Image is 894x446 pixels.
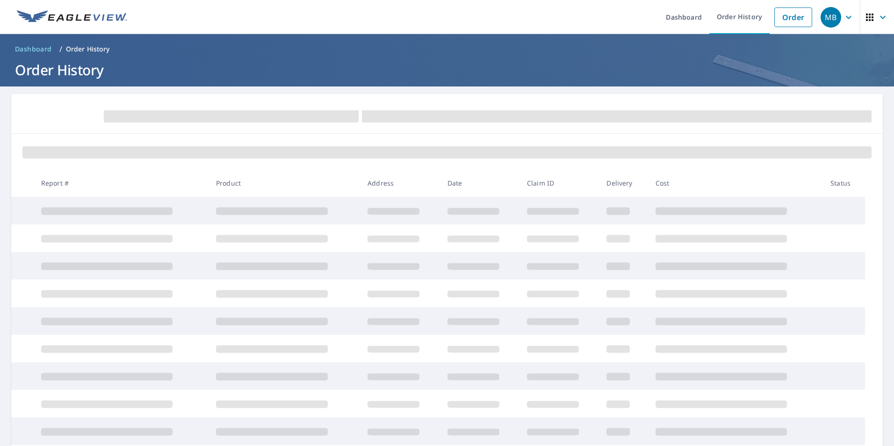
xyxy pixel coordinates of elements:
[59,43,62,55] li: /
[11,60,883,79] h1: Order History
[821,7,841,28] div: MB
[360,169,440,197] th: Address
[17,10,127,24] img: EV Logo
[519,169,599,197] th: Claim ID
[11,42,883,57] nav: breadcrumb
[648,169,823,197] th: Cost
[599,169,648,197] th: Delivery
[11,42,56,57] a: Dashboard
[15,44,52,54] span: Dashboard
[66,44,110,54] p: Order History
[34,169,209,197] th: Report #
[823,169,865,197] th: Status
[209,169,360,197] th: Product
[774,7,812,27] a: Order
[440,169,519,197] th: Date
